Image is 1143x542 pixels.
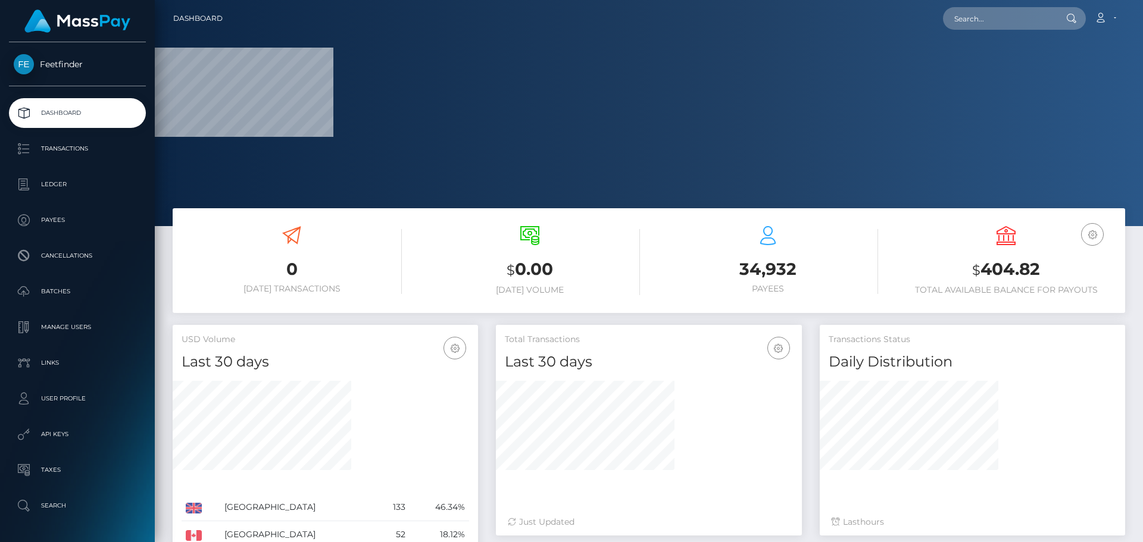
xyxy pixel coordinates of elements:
p: Manage Users [14,318,141,336]
h4: Last 30 days [182,352,469,372]
a: Ledger [9,170,146,199]
a: Payees [9,205,146,235]
a: Search [9,491,146,521]
img: GB.png [186,503,202,513]
td: 46.34% [410,494,470,521]
a: Manage Users [9,312,146,342]
a: Dashboard [173,6,223,31]
a: Taxes [9,455,146,485]
h3: 0.00 [420,258,640,282]
a: User Profile [9,384,146,413]
small: $ [507,262,515,278]
h6: [DATE] Volume [420,285,640,295]
h3: 404.82 [896,258,1116,282]
h6: Total Available Balance for Payouts [896,285,1116,295]
h6: Payees [658,284,878,294]
h6: [DATE] Transactions [182,284,402,294]
a: API Keys [9,419,146,449]
p: Links [14,354,141,372]
h4: Daily Distribution [829,352,1116,372]
small: $ [972,262,980,278]
p: API Keys [14,425,141,443]
div: Just Updated [508,516,789,528]
a: Links [9,348,146,378]
a: Cancellations [9,241,146,271]
td: [GEOGRAPHIC_DATA] [220,494,377,521]
div: Last hours [832,516,1113,528]
h5: USD Volume [182,334,469,346]
a: Transactions [9,134,146,164]
p: Cancellations [14,247,141,265]
p: Batches [14,283,141,300]
h3: 0 [182,258,402,281]
a: Batches [9,277,146,306]
h5: Transactions Status [829,334,1116,346]
p: Dashboard [14,104,141,122]
p: Ledger [14,176,141,193]
a: Dashboard [9,98,146,128]
img: MassPay Logo [24,10,130,33]
p: Search [14,497,141,515]
p: Transactions [14,140,141,158]
p: User Profile [14,390,141,408]
p: Payees [14,211,141,229]
td: 133 [376,494,409,521]
h3: 34,932 [658,258,878,281]
img: CA.png [186,530,202,541]
p: Taxes [14,461,141,479]
h5: Total Transactions [505,334,792,346]
input: Search... [943,7,1055,30]
img: Feetfinder [14,54,34,74]
h4: Last 30 days [505,352,792,372]
span: Feetfinder [9,59,146,70]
